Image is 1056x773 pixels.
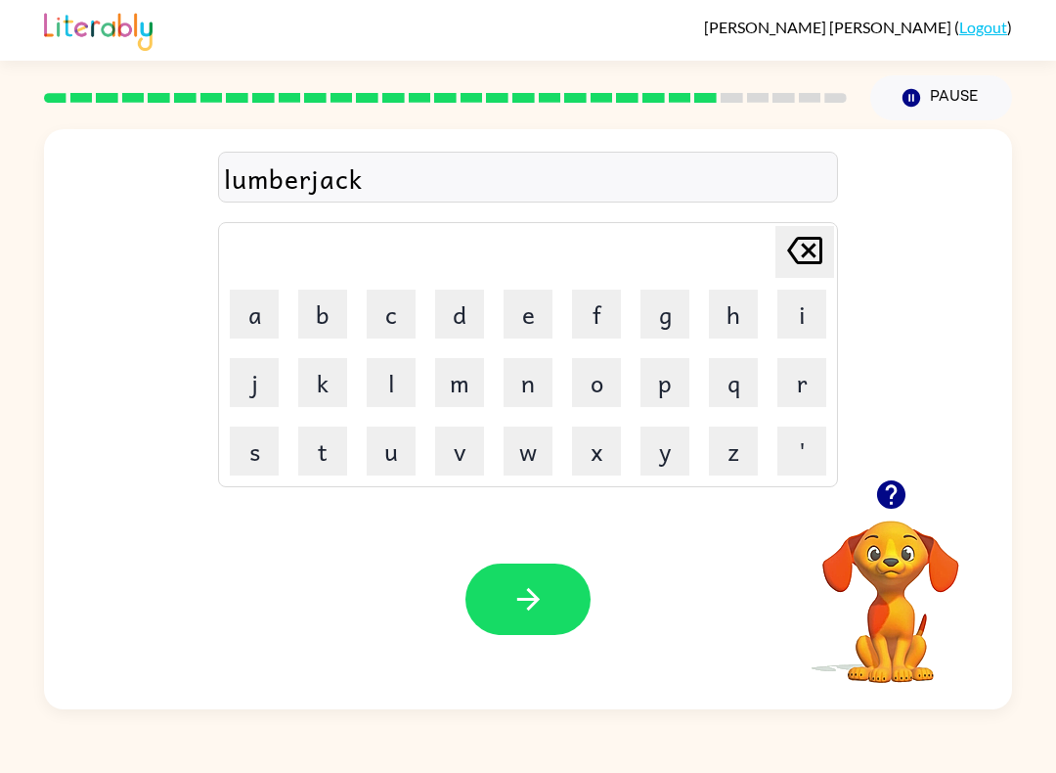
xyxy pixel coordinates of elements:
[230,427,279,476] button: s
[709,427,758,476] button: z
[435,290,484,339] button: d
[504,290,552,339] button: e
[435,358,484,407] button: m
[224,158,832,199] div: lumberjack
[709,358,758,407] button: q
[640,290,689,339] button: g
[367,290,416,339] button: c
[777,290,826,339] button: i
[298,358,347,407] button: k
[704,18,954,36] span: [PERSON_NAME] [PERSON_NAME]
[709,290,758,339] button: h
[572,358,621,407] button: o
[230,358,279,407] button: j
[298,427,347,476] button: t
[777,427,826,476] button: '
[504,427,552,476] button: w
[870,75,1012,120] button: Pause
[572,427,621,476] button: x
[640,358,689,407] button: p
[504,358,552,407] button: n
[640,427,689,476] button: y
[230,290,279,339] button: a
[959,18,1007,36] a: Logout
[44,8,153,51] img: Literably
[367,358,416,407] button: l
[298,290,347,339] button: b
[435,427,484,476] button: v
[793,490,989,686] video: Your browser must support playing .mp4 files to use Literably. Please try using another browser.
[367,427,416,476] button: u
[704,18,1012,36] div: ( )
[777,358,826,407] button: r
[572,290,621,339] button: f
